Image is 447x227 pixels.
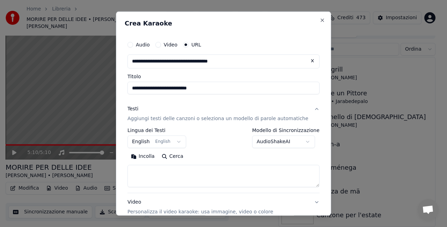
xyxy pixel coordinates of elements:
p: Personalizza il video karaoke: usa immagine, video o colore [127,208,273,215]
div: TestiAggiungi testi delle canzoni o seleziona un modello di parole automatiche [127,127,320,192]
button: VideoPersonalizza il video karaoke: usa immagine, video o colore [127,193,320,221]
button: Incolla [127,151,158,162]
label: Modello di Sincronizzazione [252,127,320,132]
label: URL [191,42,201,47]
button: TestiAggiungi testi delle canzoni o seleziona un modello di parole automatiche [127,100,320,128]
label: Titolo [127,74,320,79]
button: Cerca [158,151,187,162]
label: Video [164,42,177,47]
div: Testi [127,105,138,112]
label: Lingua dei Testi [127,127,186,132]
div: Video [127,198,273,215]
p: Aggiungi testi delle canzoni o seleziona un modello di parole automatiche [127,115,308,122]
h2: Crea Karaoke [125,20,322,27]
label: Audio [136,42,150,47]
